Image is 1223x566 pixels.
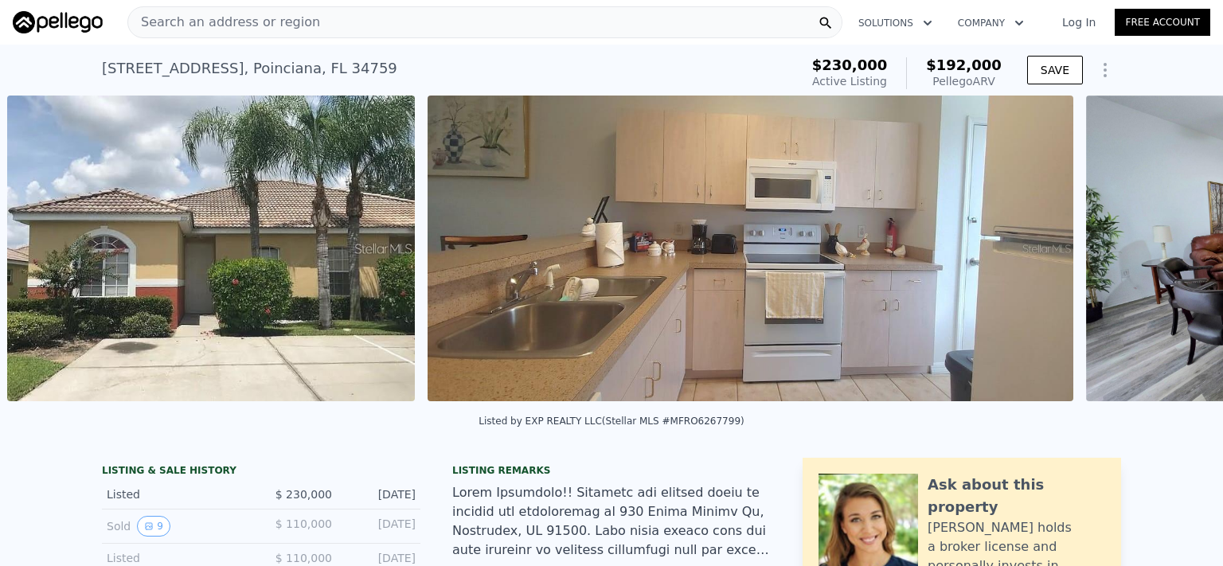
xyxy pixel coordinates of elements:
span: $ 230,000 [275,488,332,501]
div: Lorem Ipsumdolo!! Sitametc adi elitsed doeiu te incidid utl etdoloremag al 930 Enima Minimv Qu, N... [452,483,771,560]
span: Search an address or region [128,13,320,32]
div: Sold [107,516,248,537]
div: Ask about this property [928,474,1105,518]
img: Sale: 145808304 Parcel: 120398848 [428,96,1073,401]
div: [DATE] [345,550,416,566]
span: $192,000 [926,57,1002,73]
img: Pellego [13,11,103,33]
img: Sale: 145808304 Parcel: 120398848 [7,96,415,401]
span: $230,000 [812,57,888,73]
button: Solutions [846,9,945,37]
div: [DATE] [345,516,416,537]
div: Listed by EXP REALTY LLC (Stellar MLS #MFRO6267799) [479,416,744,427]
button: View historical data [137,516,170,537]
span: $ 110,000 [275,517,332,530]
div: Pellego ARV [926,73,1002,89]
div: Listing remarks [452,464,771,477]
a: Free Account [1115,9,1210,36]
button: Company [945,9,1037,37]
button: SAVE [1027,56,1083,84]
div: Listed [107,550,248,566]
div: [DATE] [345,486,416,502]
span: Active Listing [812,75,887,88]
span: $ 110,000 [275,552,332,564]
button: Show Options [1089,54,1121,86]
div: LISTING & SALE HISTORY [102,464,420,480]
a: Log In [1043,14,1115,30]
div: [STREET_ADDRESS] , Poinciana , FL 34759 [102,57,397,80]
div: Listed [107,486,248,502]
